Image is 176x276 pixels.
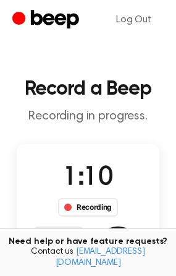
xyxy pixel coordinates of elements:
span: Contact us [7,247,169,269]
a: Log Out [104,5,164,35]
a: [EMAIL_ADDRESS][DOMAIN_NAME] [56,248,145,267]
button: Delete Audio Record [34,226,83,276]
span: 1:10 [63,165,112,191]
h1: Record a Beep [10,79,166,99]
p: Recording in progress. [10,109,166,124]
button: Save Audio Record [93,226,143,276]
div: Recording [58,198,118,217]
a: Beep [12,8,82,32]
